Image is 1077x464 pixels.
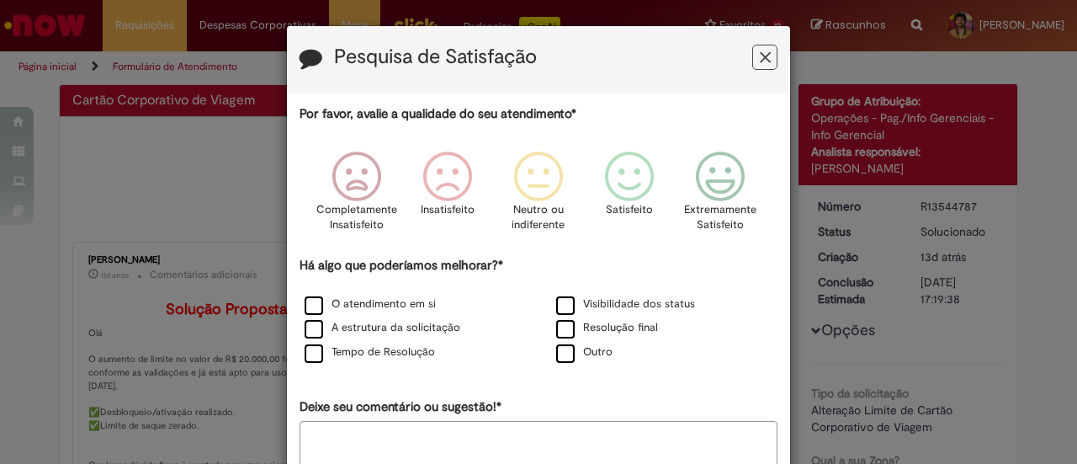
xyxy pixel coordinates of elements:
label: Visibilidade dos status [556,296,695,312]
div: Neutro ou indiferente [496,139,581,254]
div: Há algo que poderíamos melhorar?* [300,257,777,365]
label: Tempo de Resolução [305,344,435,360]
label: O atendimento em si [305,296,436,312]
p: Completamente Insatisfeito [316,202,397,233]
p: Neutro ou indiferente [508,202,569,233]
label: A estrutura da solicitação [305,320,460,336]
label: Pesquisa de Satisfação [334,46,537,68]
div: Completamente Insatisfeito [313,139,399,254]
p: Extremamente Satisfeito [684,202,756,233]
div: Extremamente Satisfeito [677,139,763,254]
label: Outro [556,344,613,360]
label: Por favor, avalie a qualidade do seu atendimento* [300,105,576,123]
label: Resolução final [556,320,658,336]
div: Satisfeito [586,139,672,254]
div: Insatisfeito [405,139,491,254]
p: Satisfeito [606,202,653,218]
label: Deixe seu comentário ou sugestão!* [300,398,501,416]
p: Insatisfeito [421,202,475,218]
